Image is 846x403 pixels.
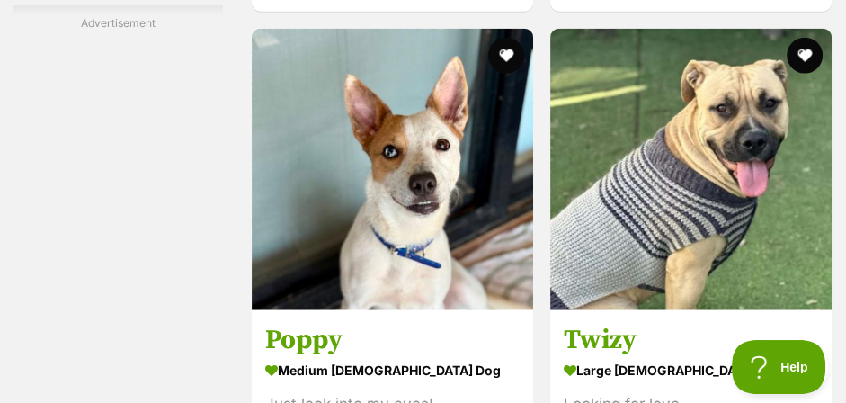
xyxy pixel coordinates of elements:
div: United Dental Care [110,100,522,140]
span: Learn more [406,264,479,282]
a: Learn more [380,256,523,291]
div: United Dental Care [110,52,522,100]
a: United Dental Care [110,264,219,281]
img: Poppy - Australian Kelpie Dog [252,29,533,310]
iframe: Help Scout Beacon - Open [732,340,828,394]
strong: medium [DEMOGRAPHIC_DATA] Dog [265,357,520,383]
a: Dental implant [110,67,295,99]
button: favourite [488,38,524,74]
a: Latest Technology and Highest Level of Hygiene [110,153,439,172]
strong: large [DEMOGRAPHIC_DATA] Dog [564,357,818,383]
div: United Dental Care [110,264,219,282]
button: favourite [786,38,822,74]
h3: Poppy [265,323,520,357]
h3: Twizy [564,323,818,357]
img: Twizy - Bullmastiff Dog [550,29,832,310]
a: 7 Days Family Dentistry [110,112,297,132]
